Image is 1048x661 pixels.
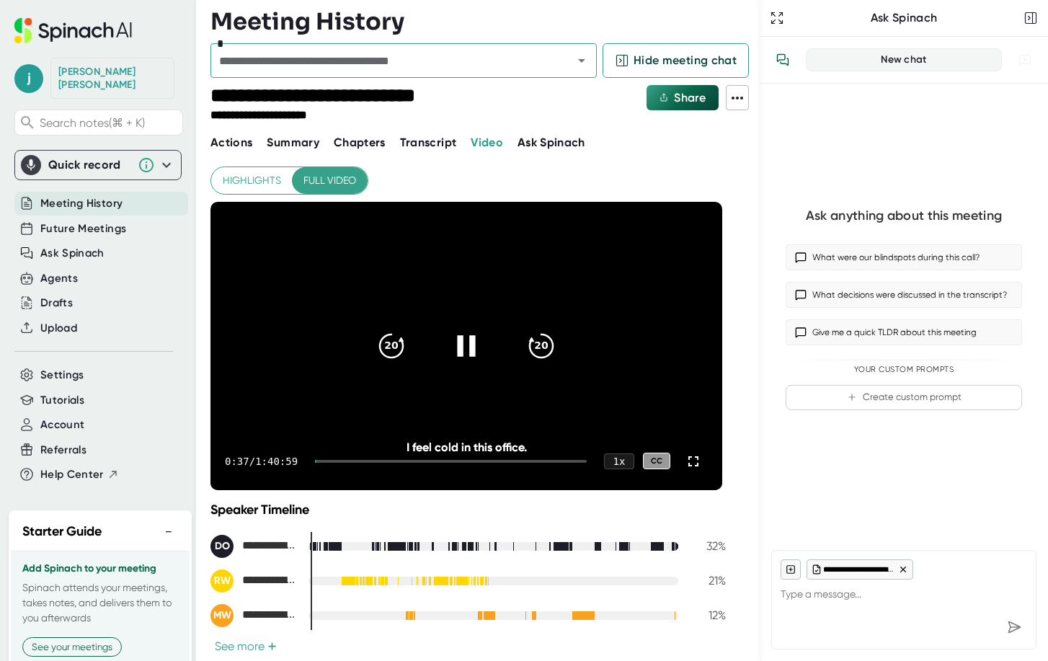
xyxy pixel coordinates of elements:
button: Give me a quick TLDR about this meeting [786,319,1022,345]
span: Hide meeting chat [634,52,737,69]
div: New chat [815,53,993,66]
span: Chapters [334,136,386,149]
span: Actions [210,136,252,149]
button: Meeting History [40,195,123,212]
button: Video [471,134,503,151]
div: Your Custom Prompts [786,365,1022,375]
span: Help Center [40,466,104,483]
div: I feel cold in this office. [262,440,671,454]
button: Hide meeting chat [603,43,749,78]
h3: Meeting History [210,8,404,35]
button: What decisions were discussed in the transcript? [786,282,1022,308]
button: View conversation history [768,45,797,74]
div: Quick record [48,158,130,172]
div: MW [210,604,234,627]
h3: Add Spinach to your meeting [22,563,178,575]
button: Future Meetings [40,221,126,237]
button: Transcript [400,134,457,151]
button: What were our blindspots during this call? [786,244,1022,270]
p: Spinach attends your meetings, takes notes, and delivers them to you afterwards [22,580,178,626]
button: Open [572,50,592,71]
div: Jelani Sutherland [58,66,166,91]
span: Highlights [223,172,281,190]
div: Ask anything about this meeting [806,208,1002,224]
button: Upload [40,320,77,337]
div: Send message [1001,614,1027,640]
button: Settings [40,367,84,383]
button: − [159,521,178,542]
div: 32 % [690,539,726,553]
button: Summary [267,134,319,151]
button: Full video [292,167,368,194]
button: Close conversation sidebar [1021,8,1041,28]
button: Expand to Ask Spinach page [767,8,787,28]
div: 1 x [604,453,634,469]
button: Share [647,85,719,110]
div: Quick record [21,151,175,179]
div: 12 % [690,608,726,622]
div: Morne Van Der Westhuizen [210,604,297,627]
button: Highlights [211,167,293,194]
span: Ask Spinach [518,136,585,149]
div: Ask Spinach [787,11,1021,25]
button: Actions [210,134,252,151]
button: Create custom prompt [786,385,1022,410]
button: See more+ [210,639,281,654]
button: Account [40,417,84,433]
div: Diana Owusu-Kyereko [210,535,297,558]
span: Search notes (⌘ + K) [40,116,179,130]
button: Ask Spinach [40,245,105,262]
span: Summary [267,136,319,149]
button: Help Center [40,466,119,483]
span: Video [471,136,503,149]
h2: Starter Guide [22,522,102,541]
button: See your meetings [22,637,122,657]
div: DO [210,535,234,558]
span: Share [674,91,706,105]
button: Drafts [40,295,73,311]
div: 0:37 / 1:40:59 [225,456,298,467]
span: + [267,641,277,652]
button: Chapters [334,134,386,151]
div: 21 % [690,574,726,587]
button: Tutorials [40,392,84,409]
span: j [14,64,43,93]
button: Agents [40,270,78,287]
div: CC [643,453,670,469]
div: Randall Williams [210,569,297,593]
div: Speaker Timeline [210,502,726,518]
button: Referrals [40,442,86,458]
div: RW [210,569,234,593]
span: Full video [303,172,356,190]
span: Transcript [400,136,457,149]
button: Ask Spinach [518,134,585,151]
